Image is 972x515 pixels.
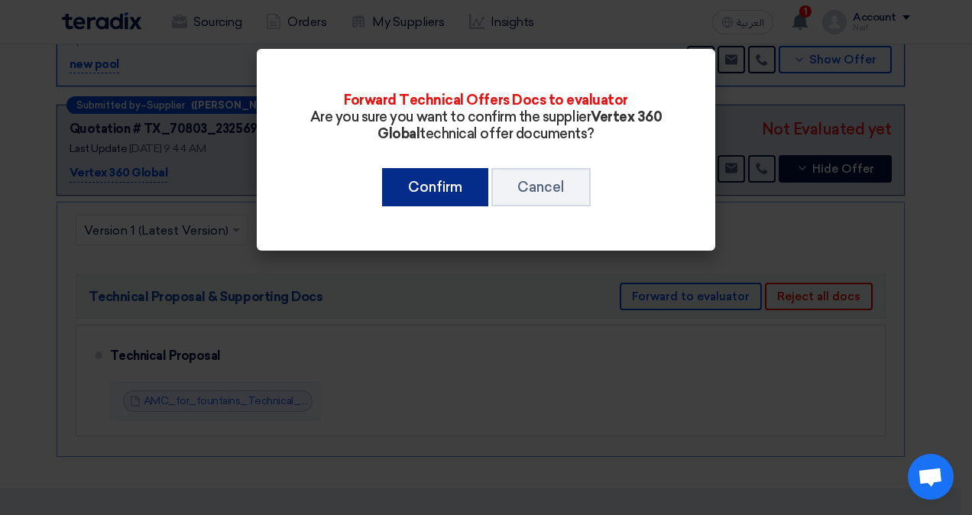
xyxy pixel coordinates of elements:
[908,454,954,500] a: Open chat
[382,168,488,206] button: Confirm
[310,109,663,142] span: Are you sure you want to confirm the supplier technical offer documents?
[377,109,662,142] b: Vertex 360 Global
[344,92,628,109] span: Forward Technical Offers Docs to evaluator
[491,168,591,206] button: Cancel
